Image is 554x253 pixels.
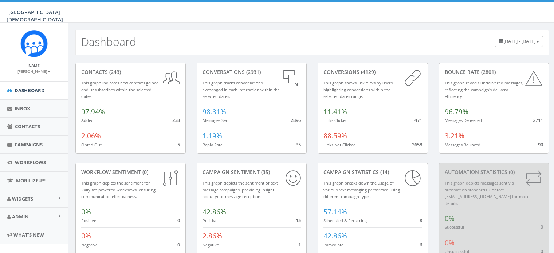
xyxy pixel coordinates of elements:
span: What's New [13,232,44,238]
span: 15 [296,217,301,224]
span: [GEOGRAPHIC_DATA][DEMOGRAPHIC_DATA] [7,9,63,23]
div: Automation Statistics [445,169,543,176]
span: 3.21% [445,131,464,141]
small: This graph depicts the sentiment of text message campaigns, providing insight about your message ... [203,180,278,199]
span: 8 [420,217,422,224]
small: Messages Delivered [445,118,482,123]
span: 0 [541,224,543,230]
span: (0) [141,169,148,175]
span: (2801) [480,68,496,75]
small: Opted Out [81,142,102,147]
small: This graph depicts the sentiment for RallyBot-powered workflows, ensuring communication effective... [81,180,156,199]
small: Added [81,118,94,123]
span: 11.41% [323,107,347,116]
small: Negative [81,242,98,248]
small: Scheduled & Recurring [323,218,367,223]
span: 6 [420,241,422,248]
small: Immediate [323,242,343,248]
span: 42.86% [203,207,226,217]
span: (2931) [245,68,261,75]
span: 238 [172,117,180,123]
span: Dashboard [15,87,45,94]
div: contacts [81,68,180,76]
span: 2896 [291,117,301,123]
span: 0% [81,231,91,241]
small: Messages Sent [203,118,230,123]
small: This graph depicts messages sent via automation standards. Contact [EMAIL_ADDRESS][DOMAIN_NAME] f... [445,180,529,206]
span: [DATE] - [DATE] [503,38,535,44]
a: [PERSON_NAME] [17,68,51,74]
div: conversions [323,68,422,76]
small: Name [28,63,40,68]
span: Workflows [15,159,46,166]
small: Successful [445,224,464,230]
span: 57.14% [323,207,347,217]
span: Admin [12,213,29,220]
span: (4129) [359,68,376,75]
small: This graph indicates new contacts gained and unsubscribes within the selected dates. [81,80,159,99]
span: 0% [445,214,455,223]
span: (0) [507,169,515,175]
small: Negative [203,242,219,248]
span: 3658 [412,141,422,148]
small: Links Not Clicked [323,142,356,147]
span: 96.79% [445,107,468,116]
h2: Dashboard [81,36,136,48]
span: 5 [177,141,180,148]
span: 88.59% [323,131,347,141]
span: Campaigns [15,141,43,148]
span: 35 [296,141,301,148]
span: (14) [379,169,389,175]
span: 0 [177,241,180,248]
small: [PERSON_NAME] [17,69,51,74]
span: 90 [538,141,543,148]
span: 2711 [533,117,543,123]
small: This graph reveals undelivered messages, reflecting the campaign's delivery efficiency. [445,80,523,99]
span: 0% [81,207,91,217]
div: Campaign Sentiment [203,169,301,176]
div: Campaign Statistics [323,169,422,176]
small: Links Clicked [323,118,348,123]
div: Workflow Sentiment [81,169,180,176]
span: 97.94% [81,107,105,116]
span: Contacts [15,123,40,130]
span: 2.86% [203,231,222,241]
span: 42.86% [323,231,347,241]
span: 0% [445,238,455,248]
div: Bounce Rate [445,68,543,76]
span: 1 [298,241,301,248]
div: conversations [203,68,301,76]
span: 2.06% [81,131,101,141]
span: 1.19% [203,131,222,141]
span: 471 [414,117,422,123]
span: 0 [177,217,180,224]
span: (243) [108,68,121,75]
img: Rally_Corp_Icon_1.png [20,30,48,57]
small: This graph breaks down the usage of various text messaging performed using different campaign types. [323,180,400,199]
small: Reply Rate [203,142,223,147]
small: Positive [81,218,96,223]
span: Inbox [15,105,30,112]
small: Positive [203,218,217,223]
small: This graph shows link clicks by users, highlighting conversions within the selected dates range. [323,80,394,99]
small: This graph tracks conversations, exchanged in each interaction within the selected dates. [203,80,280,99]
span: Widgets [12,195,33,202]
span: (35) [260,169,270,175]
span: MobilizeU™ [16,177,46,184]
span: 98.81% [203,107,226,116]
small: Messages Bounced [445,142,480,147]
